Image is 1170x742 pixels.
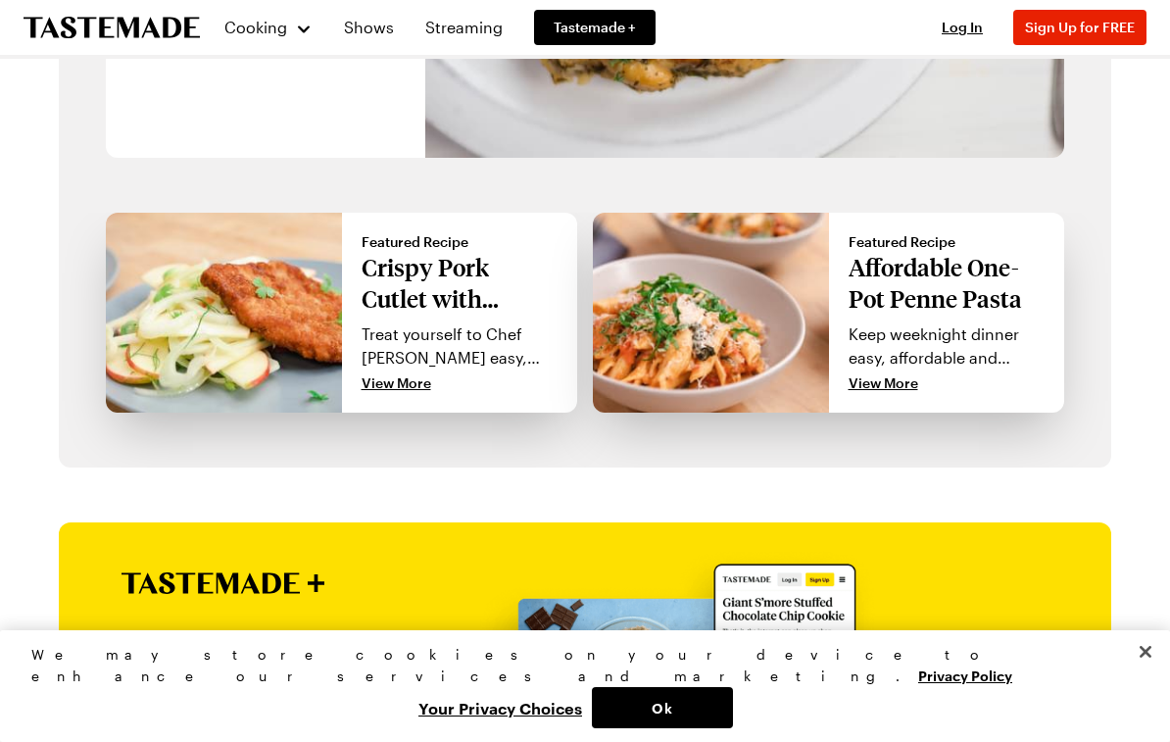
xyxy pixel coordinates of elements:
button: Close [1124,630,1167,673]
button: Ok [592,687,733,728]
img: Affordable One-Pot Penne Pasta [593,213,829,413]
img: Crispy Pork Cutlet with Fennel Salad [106,213,342,413]
img: Tastemade Plus [122,572,324,594]
span: Featured Recipe [849,232,1046,252]
button: Sign Up for FREE [1013,10,1146,45]
a: Tastemade + [534,10,656,45]
span: Tastemade + [554,18,636,37]
div: We may store cookies on your device to enhance our services and marketing. [31,644,1122,687]
p: Keep weeknight dinner easy, affordable and flavorful with Chef [PERSON_NAME] one-pot pasta dish. ... [849,322,1046,370]
p: Affordable One-Pot Penne Pasta [849,252,1046,315]
div: Privacy [31,644,1122,728]
span: Featured Recipe [362,232,559,252]
span: View More [849,373,918,393]
span: View More [362,373,431,393]
a: Featured RecipeCrispy Pork Cutlet with Fennel SaladTreat yourself to Chef [PERSON_NAME] easy, pan... [106,213,577,413]
a: To Tastemade Home Page [24,17,200,39]
button: Your Privacy Choices [409,687,592,728]
button: Cooking [223,4,313,51]
a: More information about your privacy, opens in a new tab [918,666,1012,684]
span: Cooking [224,18,287,36]
span: Sign Up for FREE [1025,19,1135,35]
p: Treat yourself to Chef [PERSON_NAME] easy, pan-fried pork cutlet served with a light fennel salad... [362,322,559,370]
p: Crispy Pork Cutlet with Fennel Salad [362,252,559,315]
a: Featured RecipeAffordable One-Pot Penne PastaKeep weeknight dinner easy, affordable and flavorful... [593,213,1064,413]
span: Log In [942,19,983,35]
button: Log In [923,18,1001,37]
